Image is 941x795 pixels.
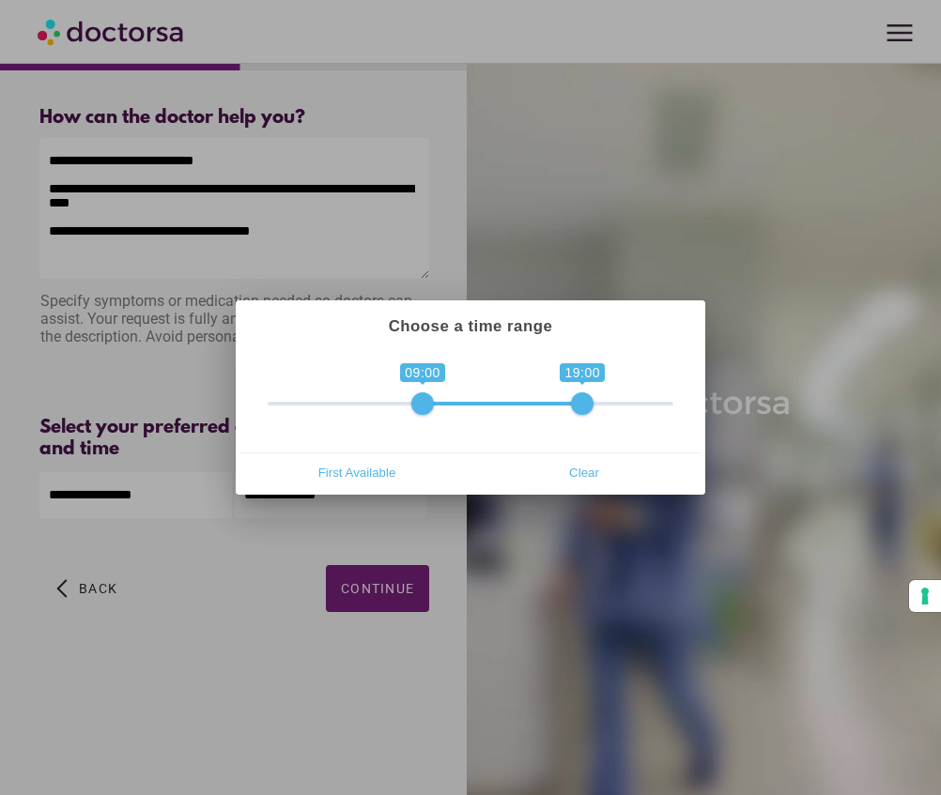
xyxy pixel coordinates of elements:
span: 19:00 [560,363,605,382]
span: 09:00 [400,363,445,382]
span: Clear [476,458,692,486]
button: First Available [243,457,470,487]
button: Your consent preferences for tracking technologies [909,580,941,612]
strong: Choose a time range [389,317,553,335]
span: First Available [249,458,465,486]
button: Clear [470,457,698,487]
